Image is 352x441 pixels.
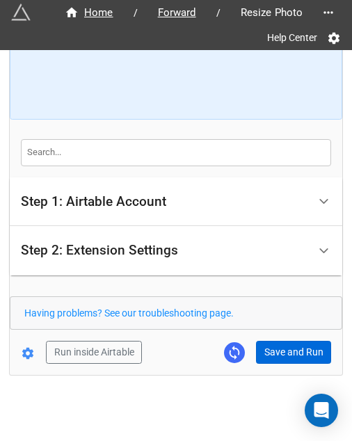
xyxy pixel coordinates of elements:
span: Resize Photo [232,5,312,21]
span: Forward [150,5,205,21]
nav: breadcrumb [50,4,317,21]
div: Home [65,5,113,21]
input: Search... [21,139,331,166]
div: Open Intercom Messenger [305,394,338,427]
div: Step 2: Extension Settings [21,243,178,257]
a: Forward [143,4,211,21]
button: Run inside Airtable [46,341,142,364]
a: Help Center [257,25,327,50]
div: Step 1: Airtable Account [21,195,166,209]
div: Step 1: Airtable Account [10,177,342,227]
button: Save and Run [256,341,331,364]
div: Step 2: Extension Settings [10,226,342,275]
a: Home [50,4,128,21]
a: Having problems? See our troubleshooting page. [24,307,234,319]
li: / [216,6,221,20]
li: / [134,6,138,20]
img: miniextensions-icon.73ae0678.png [11,3,31,22]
